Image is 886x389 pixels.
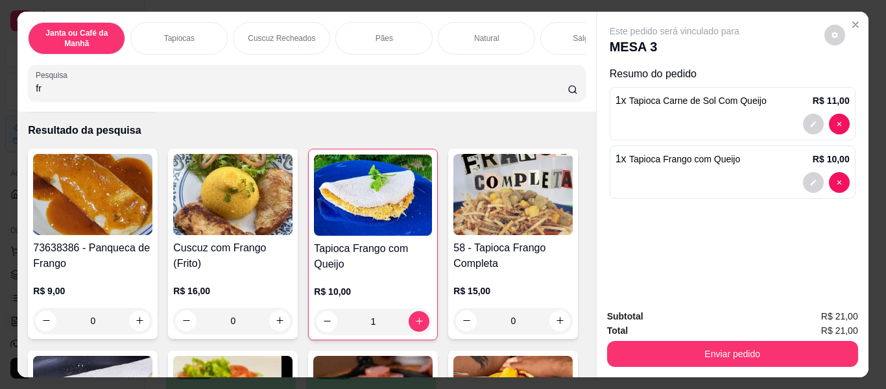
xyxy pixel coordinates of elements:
img: product-image [453,154,573,235]
button: decrease-product-quantity [317,311,337,332]
p: Cuscuz Recheados [248,33,315,44]
button: decrease-product-quantity [176,310,197,331]
img: product-image [33,154,152,235]
button: decrease-product-quantity [36,310,56,331]
h4: 58 - Tapioca Frango Completa [453,240,573,271]
button: increase-product-quantity [549,310,570,331]
h4: Cuscuz com Frango (Frito) [173,240,293,271]
p: Tapiocas [164,33,195,44]
span: R$ 21,00 [821,323,858,338]
button: increase-product-quantity [409,311,429,332]
button: increase-product-quantity [129,310,150,331]
p: Este pedido será vinculado para [610,25,739,38]
button: decrease-product-quantity [803,114,824,134]
p: Resultado da pesquisa [28,123,585,138]
p: R$ 10,00 [314,285,432,298]
img: product-image [314,155,432,236]
span: Tapioca Frango com Queijo [629,154,740,164]
button: increase-product-quantity [269,310,290,331]
label: Pesquisa [36,69,72,81]
p: 1 x [616,93,767,108]
strong: Subtotal [607,311,643,321]
span: R$ 21,00 [821,309,858,323]
p: R$ 16,00 [173,284,293,297]
button: decrease-product-quantity [829,114,850,134]
span: Tapioca Carne de Sol Com Queijo [629,95,767,106]
h4: Tapioca Frango com Queijo [314,241,432,272]
button: Enviar pedido [607,341,858,367]
p: MESA 3 [610,38,739,56]
p: 1 x [616,151,741,167]
p: R$ 10,00 [813,153,850,166]
img: product-image [173,154,293,235]
input: Pesquisa [36,82,568,95]
button: decrease-product-quantity [824,25,845,45]
p: Natural [474,33,499,44]
button: decrease-product-quantity [456,310,477,331]
p: Salgados [573,33,605,44]
button: decrease-product-quantity [829,172,850,193]
p: Resumo do pedido [610,66,856,82]
strong: Total [607,325,628,336]
button: decrease-product-quantity [803,172,824,193]
p: R$ 15,00 [453,284,573,297]
p: R$ 9,00 [33,284,152,297]
p: Janta ou Café da Manhã [39,28,114,49]
h4: 73638386 - Panqueca de Frango [33,240,152,271]
p: Pães [376,33,393,44]
button: Close [845,14,866,35]
p: R$ 11,00 [813,94,850,107]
